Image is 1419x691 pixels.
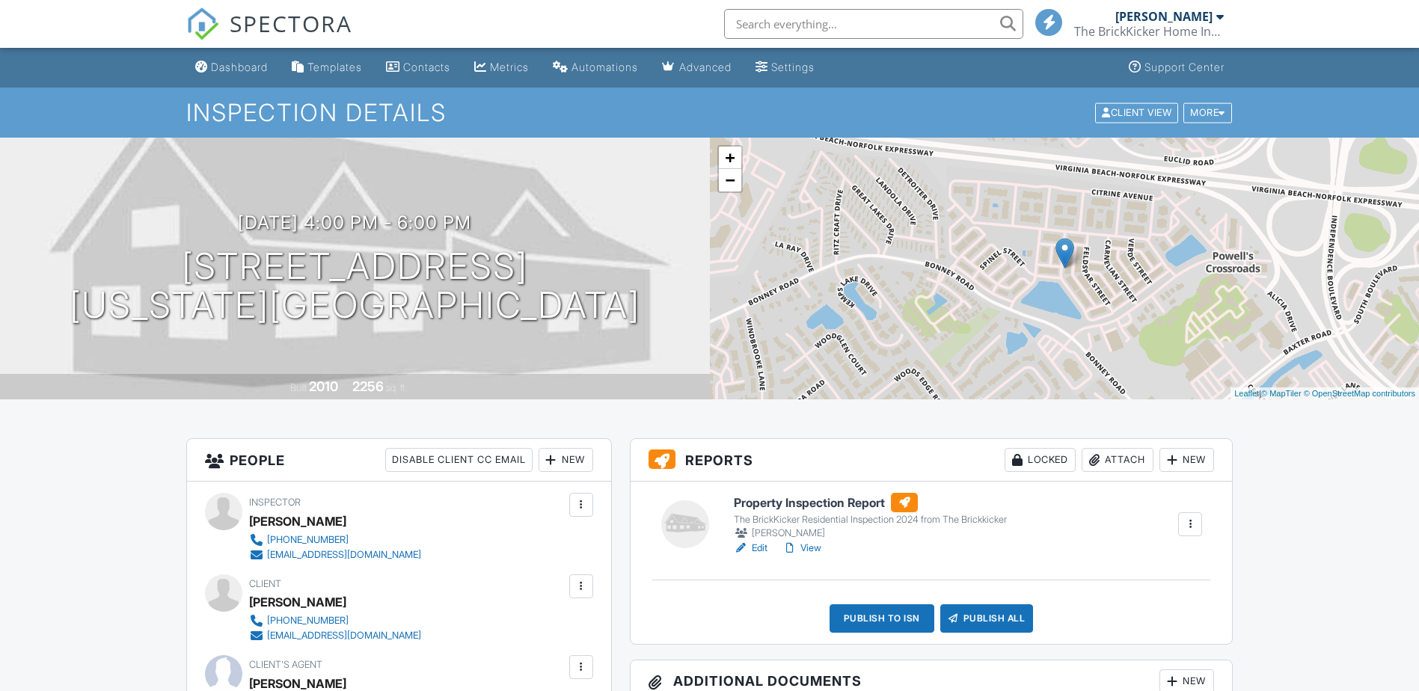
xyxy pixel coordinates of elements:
a: Metrics [468,54,535,82]
div: [PHONE_NUMBER] [267,534,349,546]
h3: People [187,439,611,482]
div: [EMAIL_ADDRESS][DOMAIN_NAME] [267,549,421,561]
input: Search everything... [724,9,1023,39]
a: Zoom out [719,169,741,191]
div: Publish to ISN [830,604,934,633]
div: [PERSON_NAME] [1115,9,1213,24]
div: The BrickKicker Home Inspections [1074,24,1224,39]
a: Dashboard [189,54,274,82]
div: Disable Client CC Email [385,448,533,472]
span: SPECTORA [230,7,352,39]
div: Client View [1095,102,1178,123]
span: Built [290,382,307,393]
a: View [782,541,821,556]
span: Inspector [249,497,301,508]
div: Support Center [1144,61,1225,73]
a: Contacts [380,54,456,82]
div: Advanced [679,61,732,73]
a: Automations (Basic) [547,54,644,82]
div: Dashboard [211,61,268,73]
a: [PHONE_NUMBER] [249,532,421,547]
span: Client [249,578,281,589]
span: Client's Agent [249,659,322,670]
div: [PERSON_NAME] [734,526,1007,541]
h3: [DATE] 4:00 pm - 6:00 pm [238,212,471,233]
a: Client View [1094,106,1182,117]
div: 2010 [309,378,338,394]
div: New [539,448,593,472]
a: Property Inspection Report The BrickKicker Residential Inspection 2024 from The Brickkicker [PERS... [734,493,1007,541]
div: [EMAIL_ADDRESS][DOMAIN_NAME] [267,630,421,642]
div: The BrickKicker Residential Inspection 2024 from The Brickkicker [734,514,1007,526]
div: Automations [571,61,638,73]
a: SPECTORA [186,20,352,52]
a: Templates [286,54,368,82]
a: Edit [734,541,767,556]
a: Leaflet [1234,389,1259,398]
a: Zoom in [719,147,741,169]
div: Publish All [940,604,1034,633]
div: 2256 [352,378,384,394]
div: [PERSON_NAME] [249,510,346,532]
a: Settings [750,54,821,82]
div: Metrics [490,61,529,73]
a: © MapTiler [1261,389,1302,398]
img: The Best Home Inspection Software - Spectora [186,7,219,40]
div: Locked [1005,448,1076,472]
h1: [STREET_ADDRESS] [US_STATE][GEOGRAPHIC_DATA] [70,247,640,326]
div: New [1159,448,1214,472]
span: sq. ft. [386,382,407,393]
h1: Inspection Details [186,99,1233,126]
a: [EMAIL_ADDRESS][DOMAIN_NAME] [249,628,421,643]
a: Advanced [656,54,738,82]
div: [PHONE_NUMBER] [267,615,349,627]
a: Support Center [1123,54,1230,82]
div: Attach [1082,448,1153,472]
div: Templates [307,61,362,73]
div: | [1230,387,1419,400]
div: Contacts [403,61,450,73]
a: [EMAIL_ADDRESS][DOMAIN_NAME] [249,547,421,562]
div: [PERSON_NAME] [249,591,346,613]
h3: Reports [631,439,1233,482]
a: © OpenStreetMap contributors [1304,389,1415,398]
div: Settings [771,61,815,73]
div: More [1183,102,1232,123]
h6: Property Inspection Report [734,493,1007,512]
a: [PHONE_NUMBER] [249,613,421,628]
